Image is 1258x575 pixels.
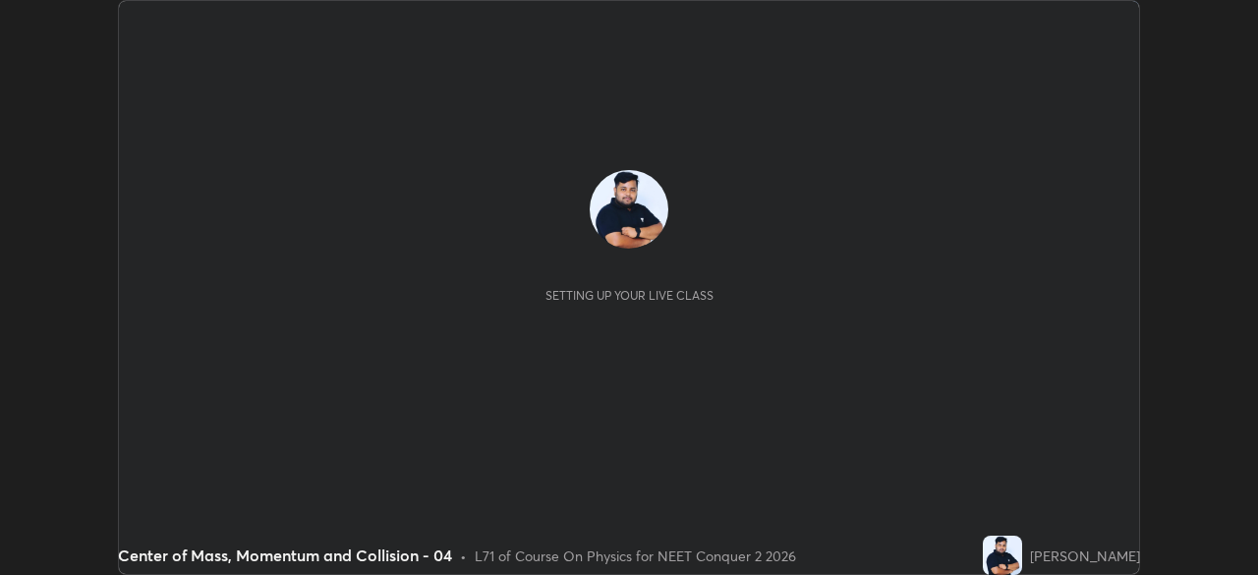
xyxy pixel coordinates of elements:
div: • [460,546,467,566]
img: 93d8a107a9a841d8aaafeb9f7df5439e.jpg [983,536,1022,575]
div: [PERSON_NAME] [1030,546,1140,566]
img: 93d8a107a9a841d8aaafeb9f7df5439e.jpg [590,170,668,249]
div: L71 of Course On Physics for NEET Conquer 2 2026 [475,546,796,566]
div: Setting up your live class [545,288,714,303]
div: Center of Mass, Momentum and Collision - 04 [118,544,452,567]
